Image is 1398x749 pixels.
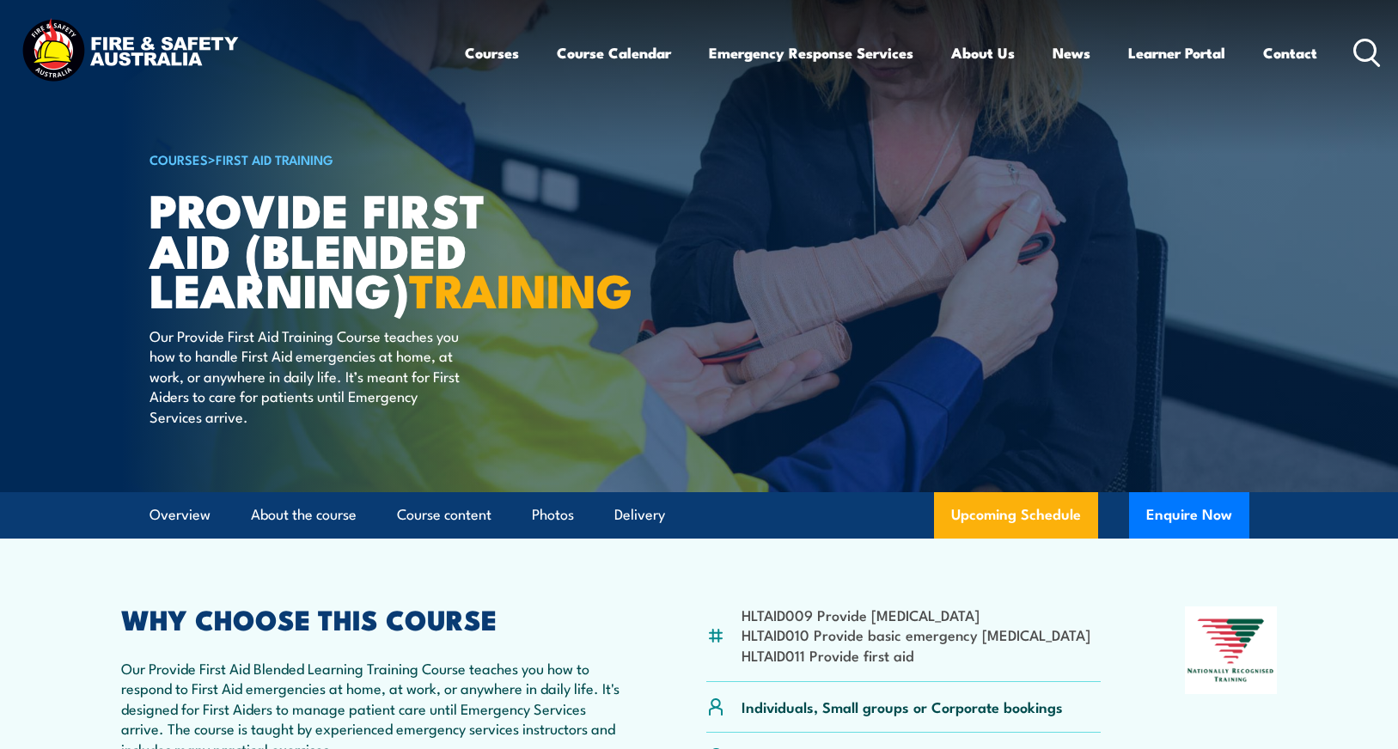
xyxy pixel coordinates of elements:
[742,624,1090,644] li: HLTAID010 Provide basic emergency [MEDICAL_DATA]
[121,606,623,630] h2: WHY CHOOSE THIS COURSE
[742,697,1063,716] p: Individuals, Small groups or Corporate bookings
[216,149,333,168] a: First Aid Training
[742,605,1090,624] li: HLTAID009 Provide [MEDICAL_DATA]
[150,492,211,538] a: Overview
[557,30,671,76] a: Course Calendar
[532,492,574,538] a: Photos
[1129,492,1249,539] button: Enquire Now
[742,645,1090,665] li: HLTAID011 Provide first aid
[709,30,913,76] a: Emergency Response Services
[1263,30,1317,76] a: Contact
[1128,30,1225,76] a: Learner Portal
[251,492,357,538] a: About the course
[409,253,632,324] strong: TRAINING
[614,492,665,538] a: Delivery
[150,189,574,309] h1: Provide First Aid (Blended Learning)
[397,492,491,538] a: Course content
[951,30,1015,76] a: About Us
[465,30,519,76] a: Courses
[150,149,574,169] h6: >
[150,326,463,426] p: Our Provide First Aid Training Course teaches you how to handle First Aid emergencies at home, at...
[150,149,208,168] a: COURSES
[934,492,1098,539] a: Upcoming Schedule
[1185,606,1278,694] img: Nationally Recognised Training logo.
[1053,30,1090,76] a: News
